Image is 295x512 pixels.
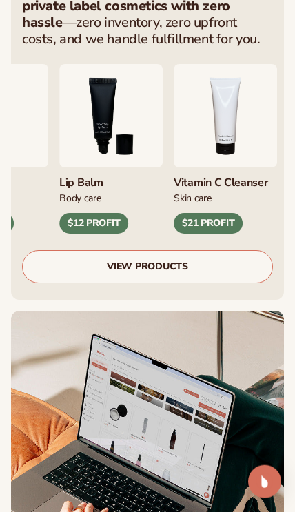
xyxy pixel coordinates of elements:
[59,64,163,167] img: Smoothing lip balm.
[174,213,243,234] div: $21 PROFIT
[174,167,277,190] div: Vitamin C Cleanser
[174,190,277,205] div: Skin Care
[59,213,128,234] div: $12 PROFIT
[59,190,163,205] div: Body Care
[22,250,273,283] a: VIEW PRODUCTS
[248,465,281,498] div: Open Intercom Messenger
[59,167,163,190] div: Lip Balm
[174,64,277,234] div: 4 / 9
[59,64,163,234] div: 3 / 9
[174,64,277,167] img: Vitamin c cleanser.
